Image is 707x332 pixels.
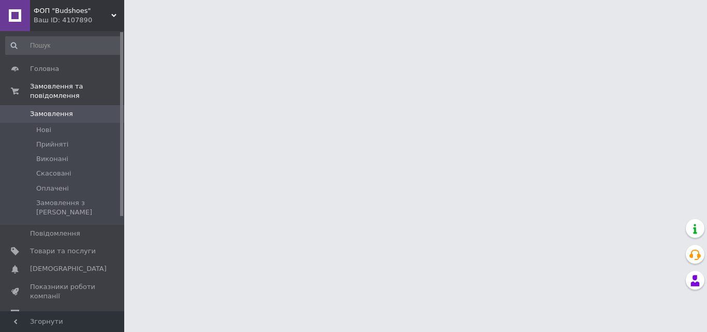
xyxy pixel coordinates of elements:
span: Скасовані [36,169,71,178]
span: Головна [30,64,59,74]
span: Повідомлення [30,229,80,238]
span: Нові [36,125,51,135]
span: [DEMOGRAPHIC_DATA] [30,264,107,273]
span: Замовлення з [PERSON_NAME] [36,198,121,217]
input: Пошук [5,36,122,55]
span: Замовлення [30,109,73,119]
span: Замовлення та повідомлення [30,82,124,100]
span: Показники роботи компанії [30,282,96,301]
span: Виконані [36,154,68,164]
span: Відгуки [30,309,57,319]
span: Товари та послуги [30,247,96,256]
div: Ваш ID: 4107890 [34,16,124,25]
span: Прийняті [36,140,68,149]
span: ФОП "Budshoes" [34,6,111,16]
span: Оплачені [36,184,69,193]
